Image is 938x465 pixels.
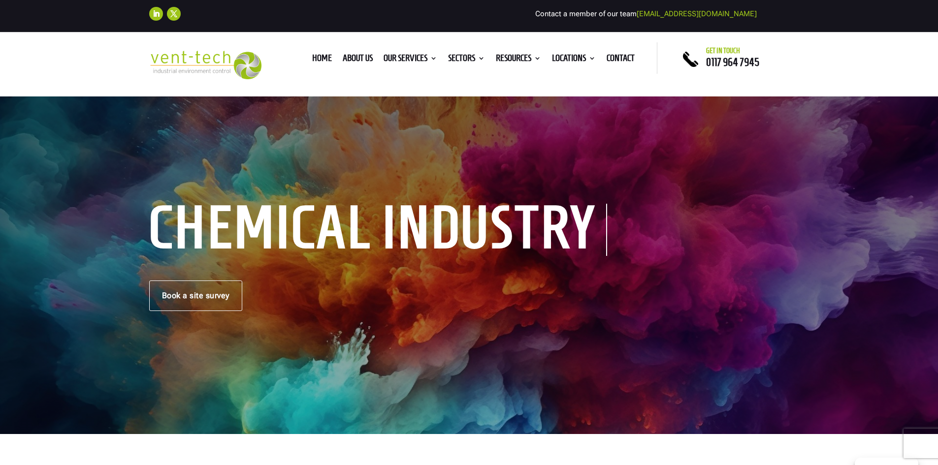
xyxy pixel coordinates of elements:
[448,55,485,65] a: Sectors
[552,55,596,65] a: Locations
[384,55,437,65] a: Our Services
[149,204,607,256] h1: chemical industry
[312,55,332,65] a: Home
[706,56,759,68] a: 0117 964 7945
[637,9,757,18] a: [EMAIL_ADDRESS][DOMAIN_NAME]
[343,55,373,65] a: About us
[149,280,242,311] a: Book a site survey
[149,51,262,80] img: 2023-09-27T08_35_16.549ZVENT-TECH---Clear-background
[496,55,541,65] a: Resources
[167,7,181,21] a: Follow on X
[607,55,635,65] a: Contact
[706,47,740,55] span: Get in touch
[149,7,163,21] a: Follow on LinkedIn
[535,9,757,18] span: Contact a member of our team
